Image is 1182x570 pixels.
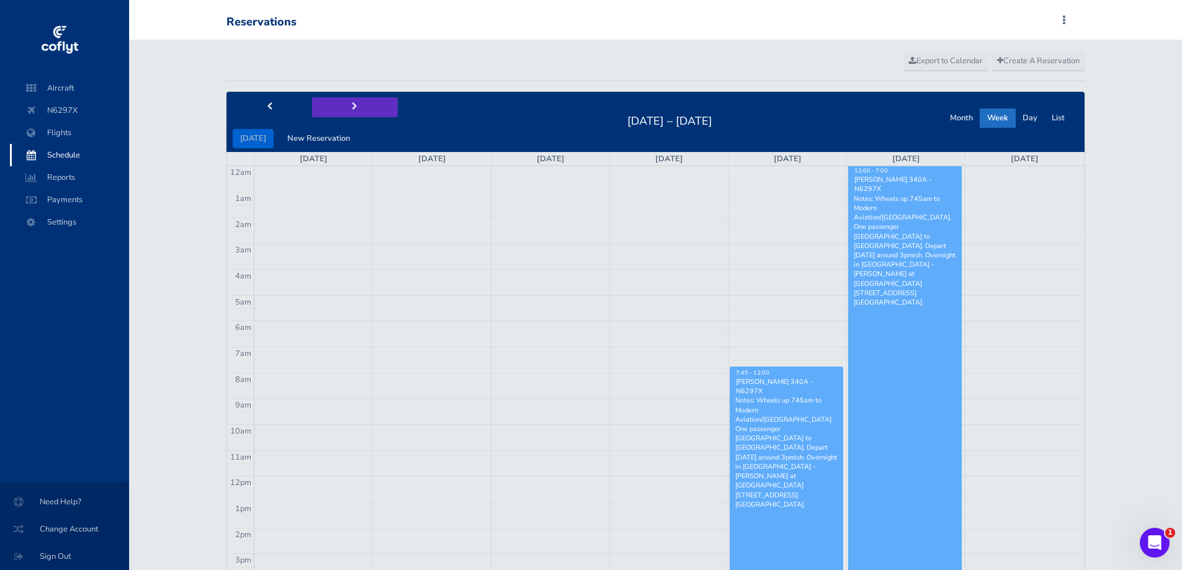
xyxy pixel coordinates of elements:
span: 6am [235,322,251,333]
a: Export to Calendar [903,52,988,71]
span: Create A Reservation [997,55,1080,66]
a: Create A Reservation [992,52,1085,71]
span: 1pm [235,503,251,514]
span: 5am [235,296,251,308]
span: Settings [22,211,117,233]
span: 7:45 - 12:00 [736,369,769,376]
span: Need Help? [15,491,114,513]
span: Export to Calendar [909,55,983,66]
a: [DATE] [1011,153,1039,164]
a: [DATE] [300,153,328,164]
span: Aircraft [22,77,117,99]
a: [DATE] [655,153,683,164]
a: [DATE] [892,153,920,164]
a: [DATE] [774,153,802,164]
span: 2am [235,219,251,230]
button: List [1044,109,1072,128]
span: 12:00 - 7:00 [854,167,888,174]
span: Flights [22,122,117,144]
span: 8am [235,374,251,385]
img: coflyt logo [39,22,80,59]
h2: [DATE] – [DATE] [620,111,720,128]
span: Sign Out [15,545,114,568]
span: Reports [22,166,117,189]
span: 3pm [235,554,251,566]
span: 7am [235,348,251,359]
button: Month [942,109,980,128]
span: 12pm [230,477,251,488]
button: Day [1015,109,1045,128]
span: 11am [230,452,251,463]
span: 1am [235,193,251,204]
span: 2pm [235,529,251,540]
div: [PERSON_NAME] 340A - N6297X [854,175,956,194]
p: Notes: Wheels up 745am to Modern Aviation/[GEOGRAPHIC_DATA]. One passenger [GEOGRAPHIC_DATA] to [... [735,396,838,509]
span: 12am [230,167,251,178]
button: prev [226,97,312,117]
span: 10am [230,425,251,437]
span: 1 [1165,528,1175,538]
button: New Reservation [280,129,357,148]
span: Change Account [15,518,114,540]
a: [DATE] [537,153,565,164]
button: Week [980,109,1016,128]
button: [DATE] [233,129,274,148]
iframe: Intercom live chat [1140,528,1170,558]
span: 3am [235,244,251,256]
div: Reservations [226,16,297,29]
p: Notes: Wheels up 745am to Modern Aviation/[GEOGRAPHIC_DATA]. One passenger [GEOGRAPHIC_DATA] to [... [854,194,956,308]
div: [PERSON_NAME] 340A - N6297X [735,377,838,396]
span: 9am [235,399,251,411]
button: next [312,97,398,117]
span: Schedule [22,144,117,166]
span: N6297X [22,99,117,122]
span: Payments [22,189,117,211]
span: 4am [235,270,251,282]
a: [DATE] [418,153,446,164]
